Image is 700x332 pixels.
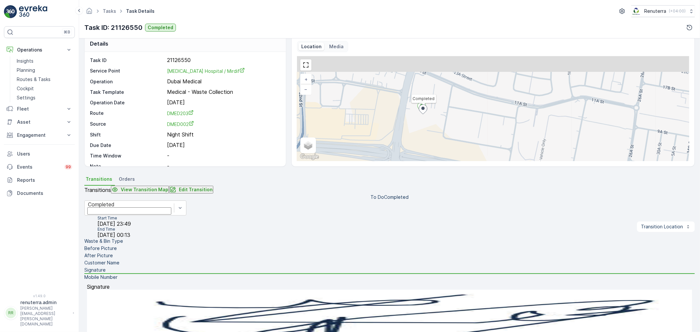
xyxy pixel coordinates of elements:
[167,121,279,128] a: DMED002
[90,153,164,159] p: Time Window
[87,284,692,290] p: Signature
[14,93,75,102] a: Settings
[20,306,70,327] p: [PERSON_NAME][EMAIL_ADDRESS][PERSON_NAME][DOMAIN_NAME]
[644,8,666,14] p: Renuterra
[371,194,384,200] p: To Do
[97,232,130,238] span: [DATE] 00:13
[90,99,164,106] p: Operation Date
[637,221,695,232] button: Transition Location
[86,10,93,15] a: Homepage
[64,30,70,35] p: ⌘B
[17,67,35,73] p: Planning
[17,47,62,53] p: Operations
[14,66,75,75] a: Planning
[669,9,686,14] p: ( +04:00 )
[90,132,164,138] p: Shift
[19,5,47,18] img: logo_light-DOdMpM7g.png
[84,252,113,259] p: After Picture
[4,5,17,18] img: logo
[84,259,119,266] p: Customer Name
[14,84,75,93] a: Cockpit
[66,164,71,170] p: 99
[84,267,106,273] p: Signature
[384,194,409,200] p: Completed
[84,238,123,244] p: Waste & Bin Type
[14,56,75,66] a: Insights
[17,85,34,92] p: Cockpit
[167,99,279,106] p: [DATE]
[167,110,279,117] a: DMED203
[17,177,72,183] p: Reports
[167,89,279,95] p: Medical - Waste Collection
[4,160,75,174] a: Events99
[90,78,164,85] p: Operation
[305,76,308,82] span: +
[97,227,131,232] p: End Time
[90,40,108,48] p: Details
[90,142,164,149] p: Due Date
[84,274,117,280] p: Mobile Number
[90,57,164,64] p: Task ID
[4,129,75,142] button: Engagement
[167,153,279,159] p: -
[90,121,164,128] p: Source
[90,110,164,117] p: Route
[17,106,62,112] p: Fleet
[111,186,169,194] button: View Transition Map
[90,163,164,170] p: Note
[167,68,245,74] span: [MEDICAL_DATA] Hospital / Mirdif
[17,164,60,170] p: Events
[4,299,75,327] button: RRrenuterra.admin[PERSON_NAME][EMAIL_ADDRESS][PERSON_NAME][DOMAIN_NAME]
[20,299,70,306] p: renuterra.admin
[97,216,131,221] p: Start Time
[17,132,62,138] p: Engagement
[169,186,213,194] button: Edit Transition
[167,57,279,64] p: 21126550
[301,74,311,84] a: Zoom In
[17,190,72,197] p: Documents
[179,186,213,193] p: Edit Transition
[641,223,683,230] p: Transition Location
[121,186,168,193] p: View Transition Map
[299,153,320,161] a: Open this area in Google Maps (opens a new window)
[329,43,344,50] p: Media
[301,43,322,50] p: Location
[167,132,279,138] p: Night Shift
[631,8,642,15] img: Screenshot_2024-07-26_at_13.33.01.png
[301,138,315,153] a: Layers
[4,174,75,187] a: Reports
[148,24,173,31] p: Completed
[84,245,117,252] p: Before Picture
[14,75,75,84] a: Routes & Tasks
[103,8,116,14] a: Tasks
[84,187,111,193] p: Transitions
[167,78,279,85] p: Dubai Medical
[17,151,72,157] p: Users
[4,187,75,200] a: Documents
[631,5,695,17] button: Renuterra(+04:00)
[299,153,320,161] img: Google
[17,76,51,83] p: Routes & Tasks
[125,8,156,14] span: Task Details
[167,111,194,116] span: DMED203
[145,24,176,31] button: Completed
[304,86,308,92] span: −
[17,58,33,64] p: Insights
[167,163,279,170] p: -
[301,60,311,70] a: View Fullscreen
[4,43,75,56] button: Operations
[88,201,171,207] div: Completed
[4,294,75,298] span: v 1.49.0
[17,119,62,125] p: Asset
[90,89,164,95] p: Task Template
[301,84,311,94] a: Zoom Out
[167,121,194,127] span: DMED002
[6,308,16,318] div: RR
[86,176,112,182] span: Transitions
[4,115,75,129] button: Asset
[17,94,35,101] p: Settings
[84,23,142,32] p: Task ID: 21126550
[90,68,164,74] p: Service Point
[4,102,75,115] button: Fleet
[167,142,279,149] p: [DATE]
